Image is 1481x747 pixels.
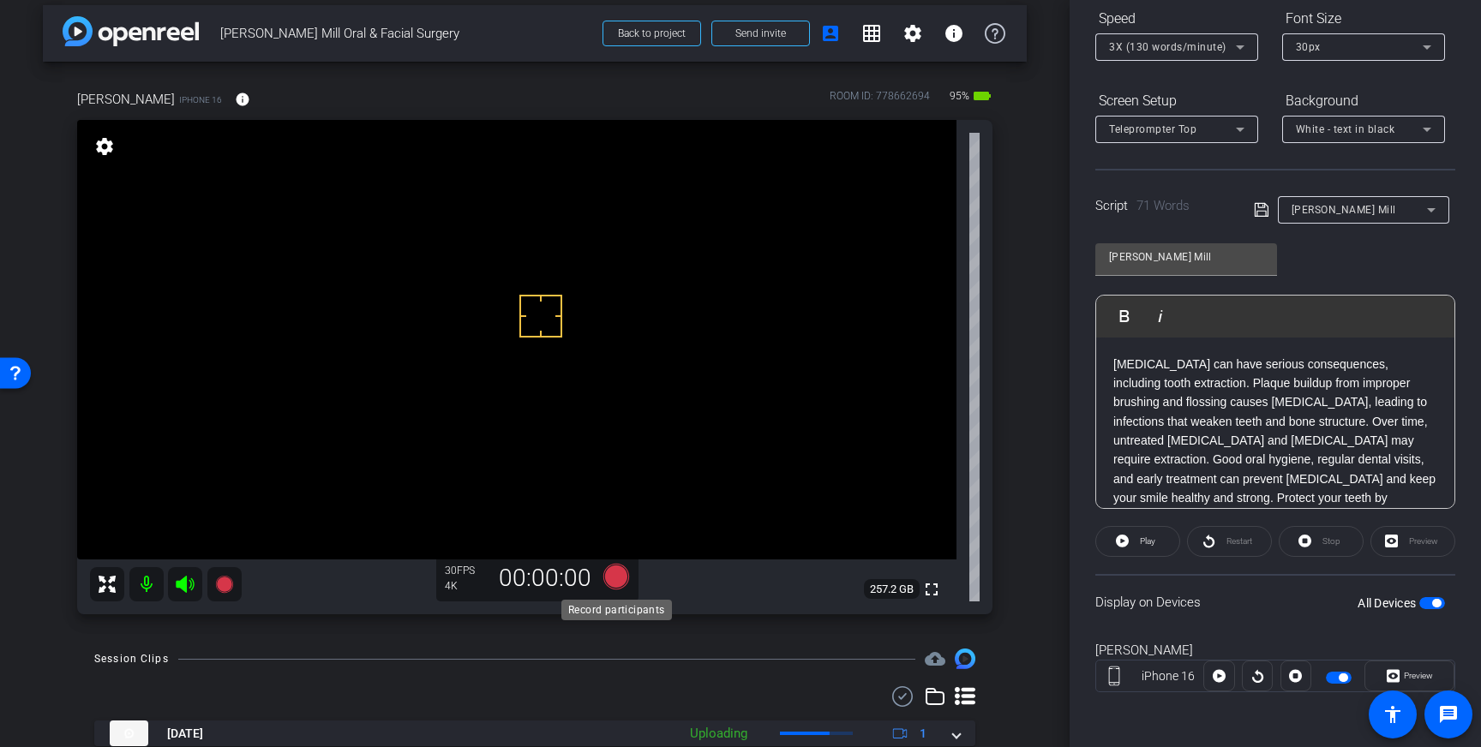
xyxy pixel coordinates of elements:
span: Destinations for your clips [925,648,945,669]
div: 4K [445,579,488,593]
img: Session clips [955,648,975,669]
img: thumb-nail [110,720,148,746]
span: FPS [457,565,475,577]
mat-icon: info [944,23,964,44]
mat-expansion-panel-header: thumb-nail[DATE]Uploading1 [94,720,975,746]
div: Screen Setup [1095,87,1258,116]
p: [MEDICAL_DATA] can have serious consequences, including tooth extraction. Plaque buildup from imp... [1113,355,1437,528]
div: Display on Devices [1095,574,1455,630]
label: All Devices [1358,595,1419,612]
span: Preview [1404,671,1433,680]
div: [PERSON_NAME] [1095,641,1455,660]
div: Speed [1095,4,1258,33]
button: Play [1095,526,1180,557]
span: 1 [920,725,926,743]
span: Play [1140,536,1155,546]
div: Uploading [681,724,756,744]
mat-icon: fullscreen [921,579,942,600]
input: Title [1109,247,1263,267]
span: 257.2 GB [864,579,920,600]
mat-icon: account_box [820,23,841,44]
div: Record participants [561,600,672,620]
mat-icon: battery_std [972,86,992,106]
span: [PERSON_NAME] Mill [1292,204,1396,216]
mat-icon: grid_on [861,23,882,44]
div: 30 [445,564,488,577]
div: ROOM ID: 778662694 [830,88,930,113]
mat-icon: message [1438,704,1459,725]
mat-icon: info [235,92,250,107]
span: White - text in black [1296,123,1395,135]
span: [PERSON_NAME] [77,90,175,109]
img: app-logo [63,16,199,46]
mat-icon: cloud_upload [925,648,945,669]
div: iPhone 16 [1132,667,1204,685]
span: Teleprompter Top [1109,123,1196,135]
span: iPhone 16 [179,93,222,106]
span: Back to project [618,27,686,39]
span: 95% [947,82,972,110]
mat-icon: settings [93,136,117,157]
span: 71 Words [1136,198,1190,213]
div: Font Size [1282,4,1445,33]
div: 00:00:00 [488,564,603,593]
div: Session Clips [94,650,169,667]
div: Script [1095,196,1230,216]
div: Background [1282,87,1445,116]
mat-icon: accessibility [1382,704,1403,725]
span: 30px [1296,41,1321,53]
span: 3X (130 words/minute) [1109,41,1226,53]
mat-icon: settings [902,23,923,44]
span: Send invite [735,27,786,40]
button: Back to project [603,21,701,46]
span: [DATE] [167,725,203,743]
span: [PERSON_NAME] Mill Oral & Facial Surgery [220,16,592,51]
button: Preview [1364,660,1454,691]
button: Send invite [711,21,810,46]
